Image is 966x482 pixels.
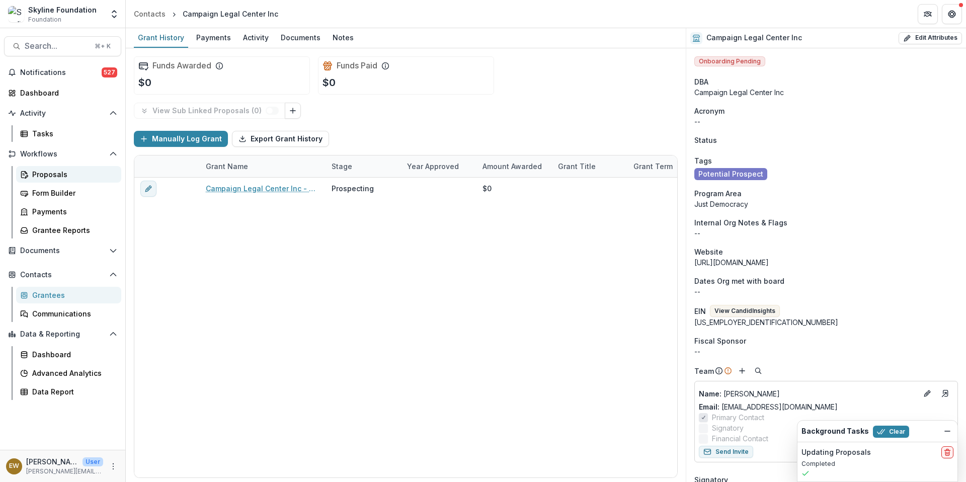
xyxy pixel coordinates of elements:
[699,401,838,412] a: Email: [EMAIL_ADDRESS][DOMAIN_NAME]
[20,271,105,279] span: Contacts
[26,456,78,467] p: [PERSON_NAME]
[32,225,113,235] div: Grantee Reports
[16,346,121,363] a: Dashboard
[16,166,121,183] a: Proposals
[326,155,401,177] div: Stage
[32,188,113,198] div: Form Builder
[20,330,105,339] span: Data & Reporting
[694,258,769,267] a: [URL][DOMAIN_NAME]
[899,32,962,44] button: Edit Attributes
[712,433,768,444] span: Financial Contact
[32,368,113,378] div: Advanced Analytics
[4,85,121,101] a: Dashboard
[801,427,869,436] h2: Background Tasks
[694,106,725,116] span: Acronym
[9,463,19,469] div: Eddie Whitfield
[134,30,188,45] div: Grant History
[138,75,151,90] p: $0
[552,161,602,172] div: Grant Title
[134,9,166,19] div: Contacts
[206,183,319,194] a: Campaign Legal Center Inc - 2025 - New Application
[401,161,465,172] div: Year approved
[699,388,917,399] a: Name: [PERSON_NAME]
[20,247,105,255] span: Documents
[694,188,742,199] span: Program Area
[277,28,325,48] a: Documents
[337,61,377,70] h2: Funds Paid
[4,267,121,283] button: Open Contacts
[712,412,764,423] span: Primary Contact
[16,222,121,238] a: Grantee Reports
[476,161,548,172] div: Amount Awarded
[16,305,121,322] a: Communications
[694,135,717,145] span: Status
[140,181,156,197] button: edit
[20,68,102,77] span: Notifications
[16,125,121,142] a: Tasks
[28,15,61,24] span: Foundation
[102,67,117,77] span: 527
[277,30,325,45] div: Documents
[627,155,703,177] div: Grant Term
[28,5,97,15] div: Skyline Foundation
[401,155,476,177] div: Year approved
[239,30,273,45] div: Activity
[239,28,273,48] a: Activity
[25,41,89,51] span: Search...
[4,243,121,259] button: Open Documents
[699,388,917,399] p: [PERSON_NAME]
[232,131,329,147] button: Export Grant History
[918,4,938,24] button: Partners
[323,75,336,90] p: $0
[941,425,953,437] button: Dismiss
[16,287,121,303] a: Grantees
[4,64,121,81] button: Notifications527
[694,346,958,357] div: --
[710,305,780,317] button: View CandidInsights
[134,131,228,147] button: Manually Log Grant
[941,446,953,458] button: delete
[20,88,113,98] div: Dashboard
[476,155,552,177] div: Amount Awarded
[698,170,763,179] span: Potential Prospect
[32,308,113,319] div: Communications
[937,385,953,401] a: Go to contact
[32,290,113,300] div: Grantees
[192,28,235,48] a: Payments
[93,41,113,52] div: ⌘ + K
[712,423,744,433] span: Signatory
[134,28,188,48] a: Grant History
[694,366,714,376] p: Team
[134,103,285,119] button: View Sub Linked Proposals (0)
[16,365,121,381] a: Advanced Analytics
[130,7,170,21] a: Contacts
[873,426,909,438] button: Clear
[200,161,254,172] div: Grant Name
[329,30,358,45] div: Notes
[694,336,746,346] span: Fiscal Sponsor
[4,146,121,162] button: Open Workflows
[694,199,958,209] p: Just Democracy
[942,4,962,24] button: Get Help
[694,56,765,66] span: Onboarding Pending
[4,105,121,121] button: Open Activity
[285,103,301,119] button: Link Grants
[32,128,113,139] div: Tasks
[552,155,627,177] div: Grant Title
[921,387,933,399] button: Edit
[83,457,103,466] p: User
[20,150,105,158] span: Workflows
[32,206,113,217] div: Payments
[694,276,784,286] span: Dates Org met with board
[699,403,719,411] span: Email:
[694,217,787,228] span: Internal Org Notes & Flags
[736,365,748,377] button: Add
[107,460,119,472] button: More
[16,383,121,400] a: Data Report
[32,386,113,397] div: Data Report
[20,109,105,118] span: Activity
[152,107,266,115] p: View Sub Linked Proposals ( 0 )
